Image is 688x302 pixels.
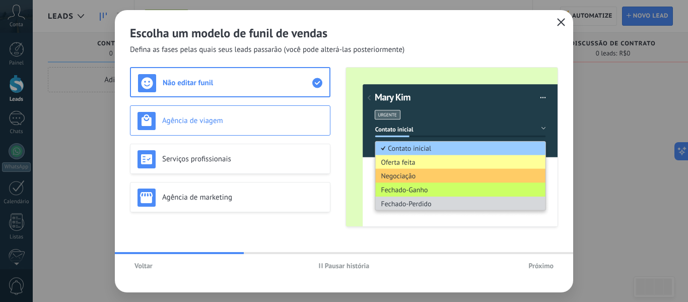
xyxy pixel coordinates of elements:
h3: Serviços profissionais [162,154,323,164]
span: Próximo [528,262,554,269]
span: Voltar [134,262,153,269]
button: Pausar história [314,258,374,273]
span: Defina as fases pelas quais seus leads passarão (você pode alterá-las posteriormente) [130,45,404,55]
h3: Agência de viagem [162,116,323,126]
button: Próximo [524,258,558,273]
h3: Agência de marketing [162,193,323,202]
span: Pausar história [325,262,370,269]
h3: Não editar funil [163,78,312,88]
h2: Escolha um modelo de funil de vendas [130,25,558,41]
button: Voltar [130,258,157,273]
